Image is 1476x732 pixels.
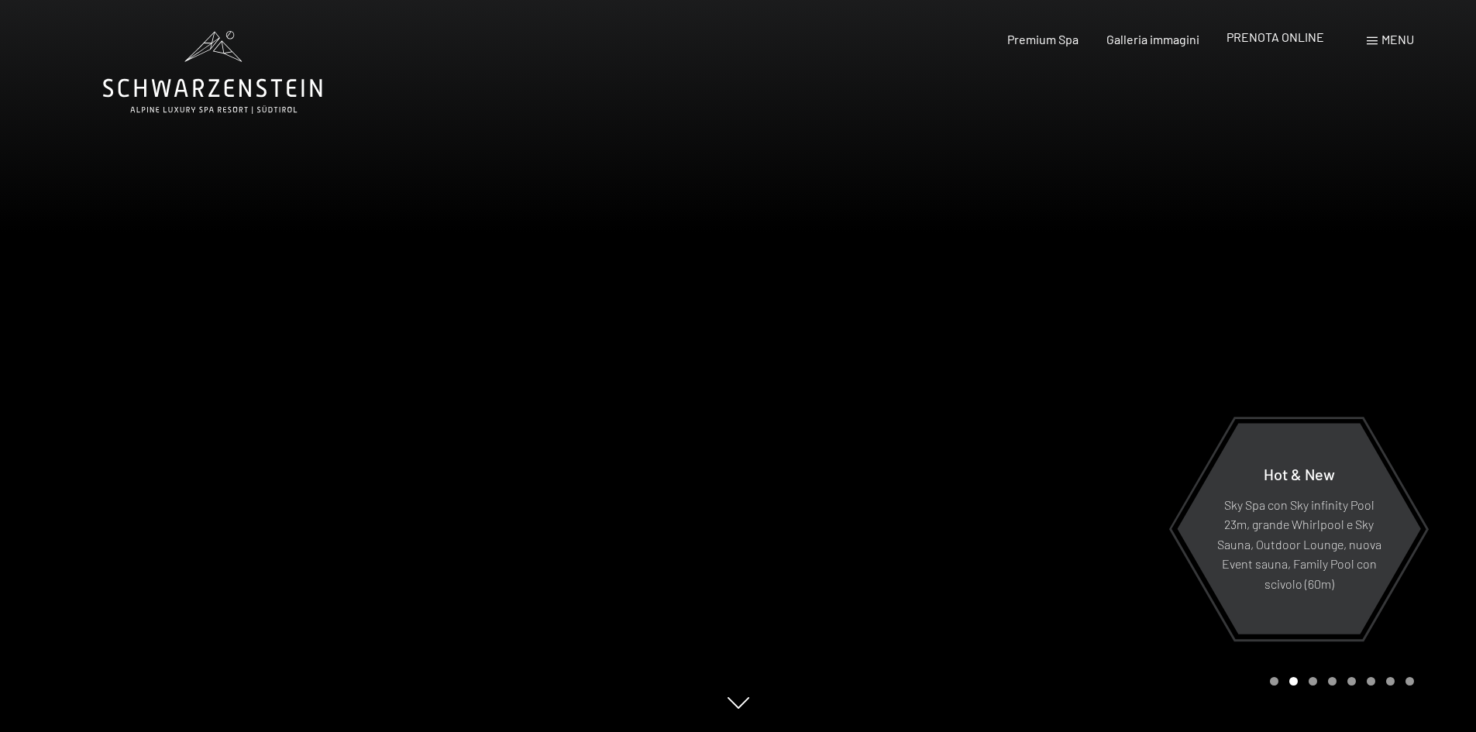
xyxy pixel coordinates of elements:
div: Carousel Page 5 [1347,677,1356,686]
div: Carousel Page 7 [1386,677,1395,686]
div: Carousel Page 4 [1328,677,1337,686]
div: Carousel Page 3 [1309,677,1317,686]
a: Galleria immagini [1106,32,1199,46]
a: Hot & New Sky Spa con Sky infinity Pool 23m, grande Whirlpool e Sky Sauna, Outdoor Lounge, nuova ... [1176,422,1422,635]
div: Carousel Page 8 [1405,677,1414,686]
div: Carousel Page 1 [1270,677,1278,686]
span: Hot & New [1264,464,1335,483]
a: Premium Spa [1007,32,1079,46]
div: Carousel Page 2 (Current Slide) [1289,677,1298,686]
a: PRENOTA ONLINE [1227,29,1324,44]
p: Sky Spa con Sky infinity Pool 23m, grande Whirlpool e Sky Sauna, Outdoor Lounge, nuova Event saun... [1215,494,1383,593]
div: Carousel Pagination [1264,677,1414,686]
span: Menu [1381,32,1414,46]
div: Carousel Page 6 [1367,677,1375,686]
